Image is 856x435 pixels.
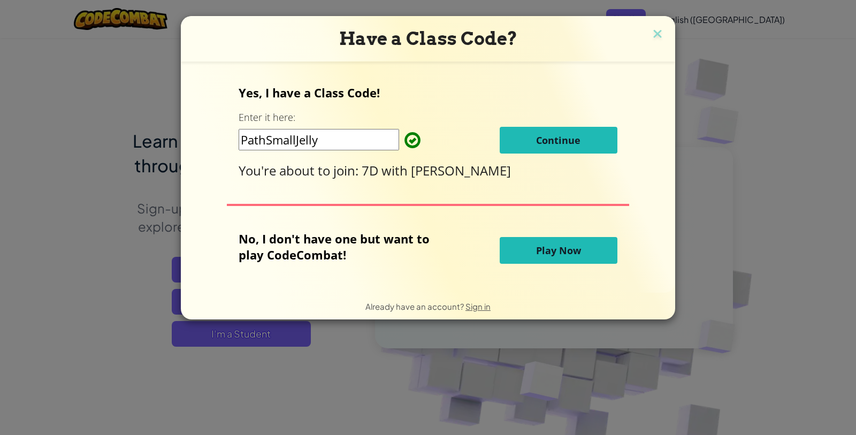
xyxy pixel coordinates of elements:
[536,244,581,257] span: Play Now
[239,85,617,101] p: Yes, I have a Class Code!
[239,111,295,124] label: Enter it here:
[465,301,491,311] a: Sign in
[362,162,381,179] span: 7D
[411,162,511,179] span: [PERSON_NAME]
[365,301,465,311] span: Already have an account?
[651,27,664,43] img: close icon
[239,231,446,263] p: No, I don't have one but want to play CodeCombat!
[381,162,411,179] span: with
[536,134,580,147] span: Continue
[500,127,617,154] button: Continue
[339,28,517,49] span: Have a Class Code?
[500,237,617,264] button: Play Now
[239,162,362,179] span: You're about to join:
